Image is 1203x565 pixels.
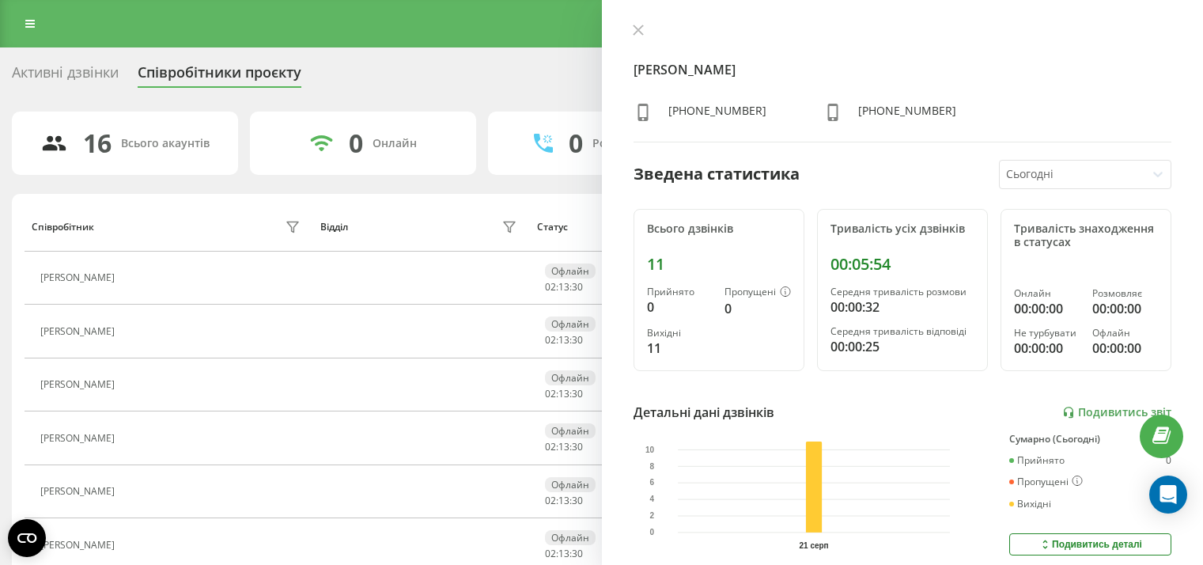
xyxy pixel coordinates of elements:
div: [PERSON_NAME] [40,272,119,283]
div: Розмовляє [1092,288,1158,299]
div: 0 [569,128,583,158]
span: 02 [545,494,556,507]
div: 00:00:25 [830,337,974,356]
div: Офлайн [545,530,596,545]
div: Активні дзвінки [12,64,119,89]
span: 13 [558,387,569,400]
div: Пропущені [724,286,791,299]
div: Офлайн [545,477,596,492]
text: 4 [649,495,654,504]
span: 30 [572,547,583,560]
div: 00:00:00 [1092,339,1158,358]
div: Тривалість знаходження в статусах [1014,222,1158,249]
div: Статус [537,222,568,233]
span: 30 [572,333,583,347]
div: Open Intercom Messenger [1149,476,1187,514]
div: [PERSON_NAME] [40,540,119,551]
div: [PERSON_NAME] [40,486,119,497]
div: Вихідні [647,328,712,339]
text: 0 [649,529,654,537]
span: 13 [558,494,569,507]
span: 02 [545,387,556,400]
text: 6 [649,479,654,487]
div: 11 [647,255,791,274]
h4: [PERSON_NAME] [634,60,1172,79]
div: 00:05:54 [830,255,974,274]
div: Зведена статистика [634,162,800,186]
span: 30 [572,440,583,453]
div: Подивитись деталі [1038,538,1142,551]
text: 10 [645,446,655,454]
div: 11 [647,339,712,358]
span: 13 [558,547,569,560]
button: Open CMP widget [8,519,46,557]
div: Прийнято [647,286,712,298]
div: Співробітники проєкту [138,64,301,89]
div: Онлайн [1014,288,1080,299]
div: 0 [1166,455,1171,466]
div: Співробітник [32,222,94,233]
div: [PERSON_NAME] [40,379,119,390]
span: 02 [545,280,556,294]
text: 21 серп [799,541,828,550]
div: Офлайн [545,423,596,438]
text: 8 [649,462,654,471]
div: [PERSON_NAME] [40,433,119,444]
div: 0 [724,299,791,318]
div: 00:00:00 [1014,299,1080,318]
span: 13 [558,333,569,347]
span: 30 [572,280,583,294]
div: Офлайн [545,264,596,279]
div: : : [545,335,583,346]
div: Сумарно (Сьогодні) [1009,434,1171,445]
div: Вихідні [1009,499,1051,510]
div: Тривалість усіх дзвінків [830,222,974,236]
div: 00:00:32 [830,298,974,317]
div: Середня тривалість розмови [830,286,974,298]
span: 13 [558,440,569,453]
div: : : [545,495,583,506]
text: 2 [649,512,654,521]
div: 00:00:00 [1092,299,1158,318]
a: Подивитись звіт [1062,406,1171,419]
div: Розмовляють [592,137,669,150]
div: : : [545,389,583,400]
div: : : [545,442,583,453]
div: [PHONE_NUMBER] [668,103,766,126]
div: Детальні дані дзвінків [634,403,774,422]
span: 30 [572,494,583,507]
span: 02 [545,333,556,347]
div: Не турбувати [1014,328,1080,339]
div: Пропущені [1009,476,1083,488]
div: Прийнято [1009,455,1065,466]
div: Середня тривалість відповіді [830,326,974,337]
div: Офлайн [545,317,596,332]
div: [PHONE_NUMBER] [858,103,956,126]
div: Всього акаунтів [121,137,210,150]
div: : : [545,282,583,293]
span: 02 [545,440,556,453]
div: 00:00:00 [1014,339,1080,358]
span: 30 [572,387,583,400]
div: 0 [647,298,712,317]
button: Подивитись деталі [1009,533,1171,556]
div: : : [545,548,583,559]
span: 02 [545,547,556,560]
div: Всього дзвінків [647,222,791,236]
div: 16 [83,128,112,158]
div: 0 [349,128,363,158]
span: 13 [558,280,569,294]
div: Офлайн [545,370,596,385]
div: Онлайн [373,137,417,150]
div: [PERSON_NAME] [40,326,119,337]
div: Відділ [320,222,348,233]
div: Офлайн [1092,328,1158,339]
